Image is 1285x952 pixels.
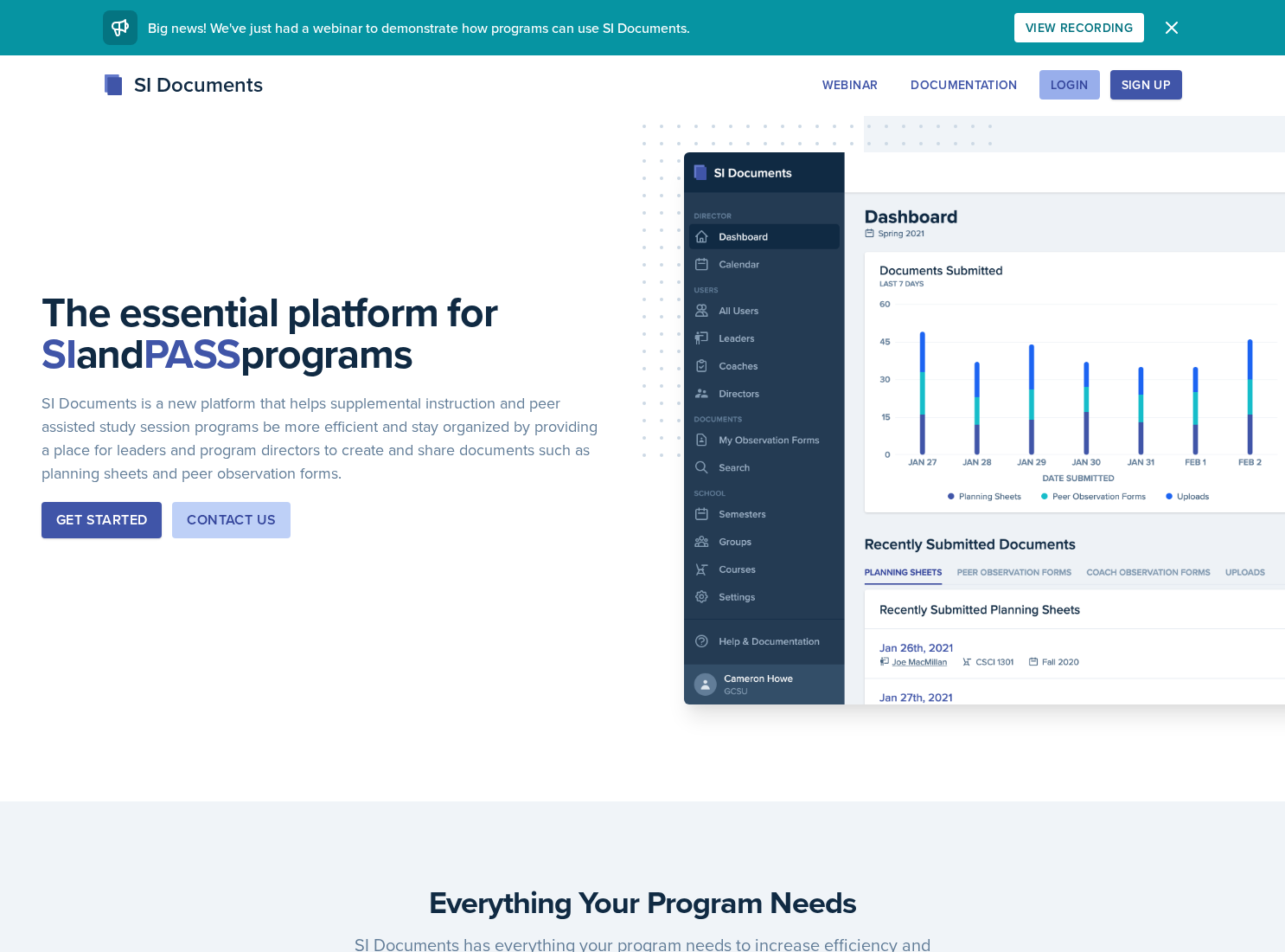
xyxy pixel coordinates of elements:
[103,69,263,100] div: SI Documents
[172,502,291,538] button: Contact Us
[1122,78,1171,92] div: Sign Up
[1110,70,1182,100] button: Sign Up
[42,502,162,538] button: Get Started
[1014,13,1144,42] button: View Recording
[911,78,1018,92] div: Documentation
[899,70,1029,100] button: Documentation
[148,18,690,37] span: Big news! We've just had a webinar to demonstrate how programs can use SI Documents.
[1026,21,1133,35] div: View Recording
[811,70,889,100] button: Webinar
[56,510,147,531] div: Get Started
[187,510,276,531] div: Contact Us
[1051,78,1089,92] div: Login
[822,78,878,92] div: Webinar
[28,884,1257,919] h3: Everything Your Program Needs
[1039,70,1100,100] button: Login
